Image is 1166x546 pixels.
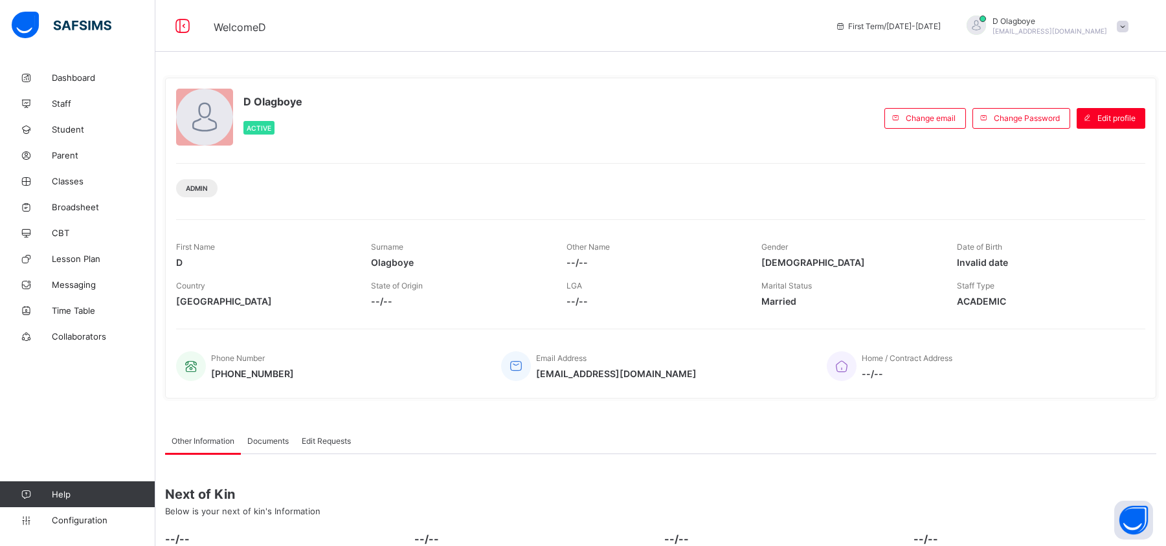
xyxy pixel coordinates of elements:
span: Next of Kin [165,486,1156,502]
span: --/-- [664,532,907,545]
span: Phone Number [211,353,265,363]
span: Admin [186,184,208,192]
span: Email Address [536,353,587,363]
span: Dashboard [52,72,155,83]
span: Marital Status [761,281,812,290]
span: CBT [52,228,155,238]
span: Gender [761,242,788,252]
span: Time Table [52,305,155,316]
span: Married [761,296,937,307]
span: Classes [52,176,155,186]
span: State of Origin [371,281,423,290]
span: Edit Requests [302,436,351,446]
span: Below is your next of kin's Information [165,506,320,516]
span: LGA [566,281,582,290]
span: First Name [176,242,215,252]
span: Surname [371,242,403,252]
span: --/-- [862,368,952,379]
span: D [176,257,352,268]
span: Olagboye [371,257,546,268]
button: Open asap [1114,501,1153,540]
span: session/term information [835,21,941,31]
span: D Olagboye [243,95,302,108]
span: [EMAIL_ADDRESS][DOMAIN_NAME] [992,27,1107,35]
span: Collaborators [52,331,155,342]
span: Configuration [52,515,155,525]
div: DOlagboye [954,16,1135,37]
span: --/-- [165,532,408,545]
span: Staff [52,98,155,109]
img: safsims [12,12,111,39]
span: Edit profile [1097,113,1136,123]
span: [EMAIL_ADDRESS][DOMAIN_NAME] [536,368,697,379]
span: Change Password [994,113,1060,123]
span: Broadsheet [52,202,155,212]
span: [DEMOGRAPHIC_DATA] [761,257,937,268]
span: Documents [247,436,289,446]
span: Welcome D [214,21,266,34]
span: --/-- [566,257,742,268]
span: Help [52,489,155,499]
span: Country [176,281,205,290]
span: Invalid date [957,257,1132,268]
span: Active [247,124,271,132]
span: Home / Contract Address [862,353,952,363]
span: [GEOGRAPHIC_DATA] [176,296,352,307]
span: D Olagboye [992,16,1107,26]
span: --/-- [914,532,1156,545]
span: ACADEMIC [957,296,1132,307]
span: --/-- [371,296,546,307]
span: Student [52,124,155,135]
span: --/-- [566,296,742,307]
span: Date of Birth [957,242,1002,252]
span: [PHONE_NUMBER] [211,368,294,379]
span: Other Name [566,242,610,252]
span: Other Information [172,436,234,446]
span: Staff Type [957,281,994,290]
span: Parent [52,150,155,160]
span: Lesson Plan [52,254,155,264]
span: --/-- [414,532,657,545]
span: Messaging [52,279,155,290]
span: Change email [906,113,956,123]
